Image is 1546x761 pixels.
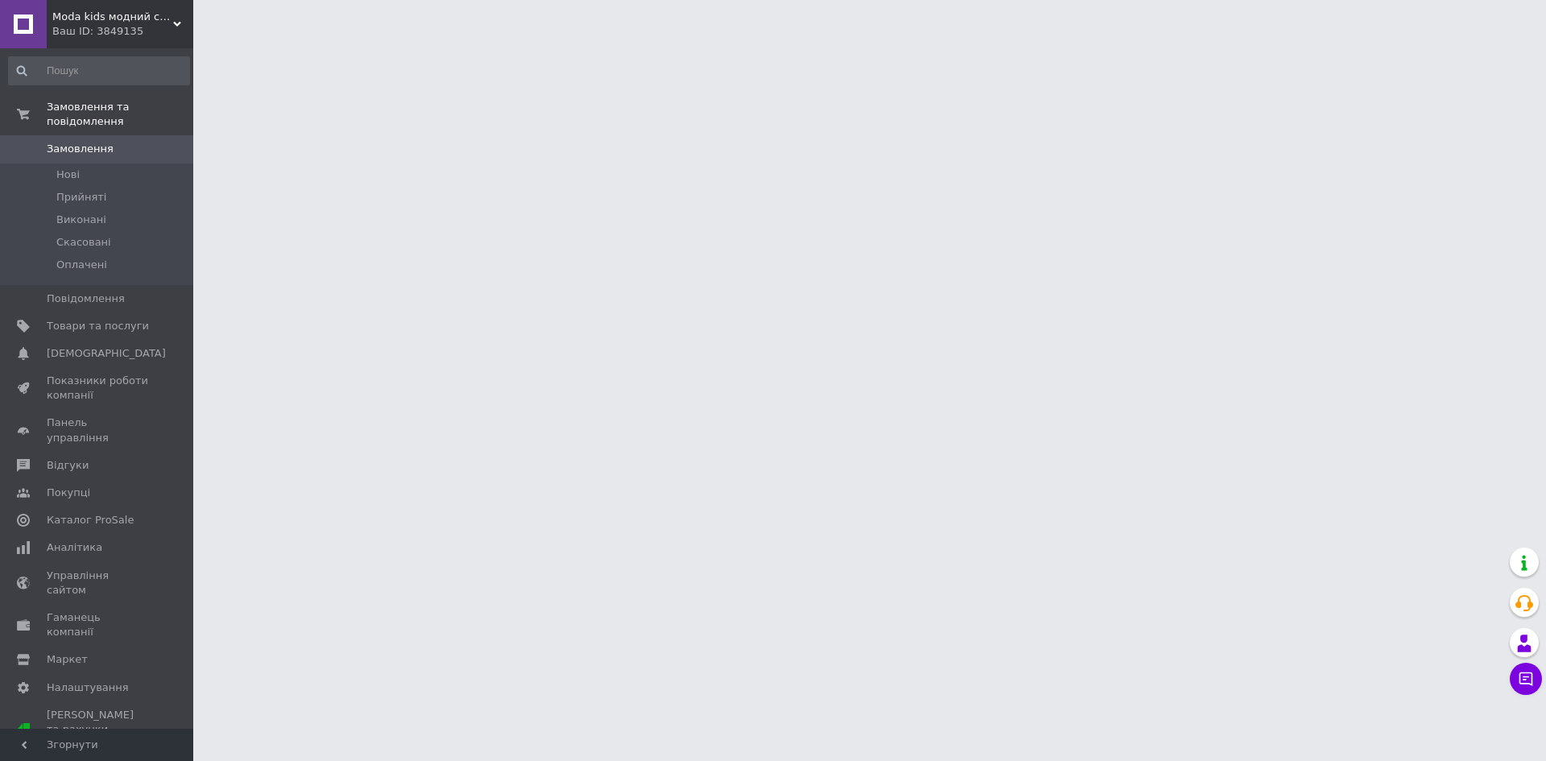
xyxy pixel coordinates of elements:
[56,213,106,227] span: Виконані
[47,569,149,598] span: Управління сайтом
[52,10,173,24] span: Moda kids модний стильний одяг для дітей та підлітків
[47,458,89,473] span: Відгуки
[47,708,149,752] span: [PERSON_NAME] та рахунки
[1510,663,1542,695] button: Чат з покупцем
[56,235,111,250] span: Скасовані
[47,540,102,555] span: Аналітика
[56,168,80,182] span: Нові
[47,292,125,306] span: Повідомлення
[47,374,149,403] span: Показники роботи компанії
[47,100,193,129] span: Замовлення та повідомлення
[47,513,134,527] span: Каталог ProSale
[52,24,193,39] div: Ваш ID: 3849135
[47,486,90,500] span: Покупці
[47,142,114,156] span: Замовлення
[47,416,149,445] span: Панель управління
[47,319,149,333] span: Товари та послуги
[47,680,129,695] span: Налаштування
[47,346,166,361] span: [DEMOGRAPHIC_DATA]
[47,652,88,667] span: Маркет
[56,190,106,205] span: Прийняті
[56,258,107,272] span: Оплачені
[8,56,190,85] input: Пошук
[47,610,149,639] span: Гаманець компанії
